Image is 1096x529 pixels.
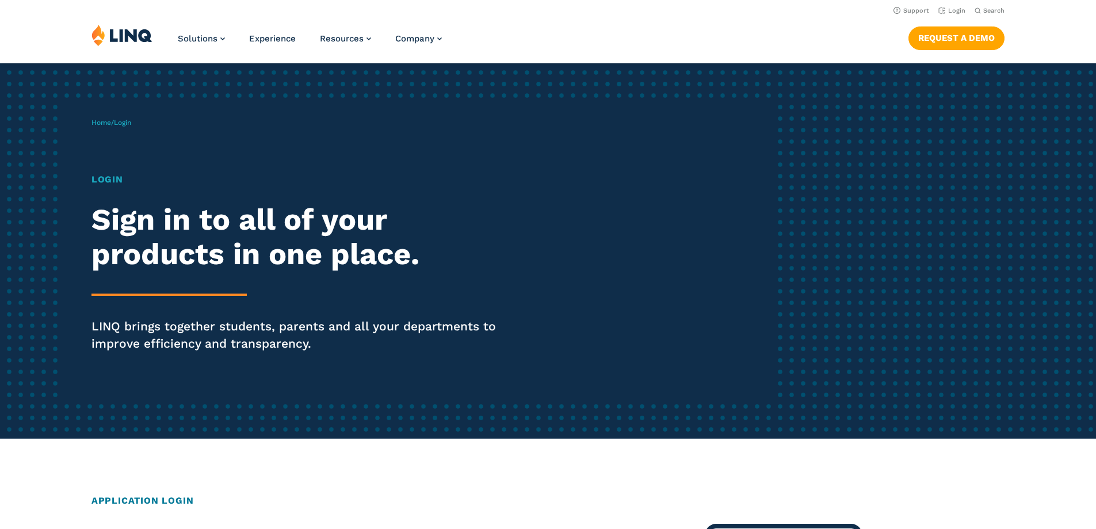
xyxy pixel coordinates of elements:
[249,33,296,44] a: Experience
[975,6,1005,15] button: Open Search Bar
[91,119,131,127] span: /
[983,7,1005,14] span: Search
[91,203,514,272] h2: Sign in to all of your products in one place.
[91,494,1005,508] h2: Application Login
[320,33,364,44] span: Resources
[908,26,1005,50] a: Request a Demo
[395,33,434,44] span: Company
[178,33,225,44] a: Solutions
[395,33,442,44] a: Company
[938,7,965,14] a: Login
[893,7,929,14] a: Support
[91,173,514,187] h1: Login
[114,119,131,127] span: Login
[91,119,111,127] a: Home
[908,24,1005,50] nav: Button Navigation
[320,33,371,44] a: Resources
[178,33,217,44] span: Solutions
[91,318,514,352] p: LINQ brings together students, parents and all your departments to improve efficiency and transpa...
[178,24,442,62] nav: Primary Navigation
[91,24,152,46] img: LINQ | K‑12 Software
